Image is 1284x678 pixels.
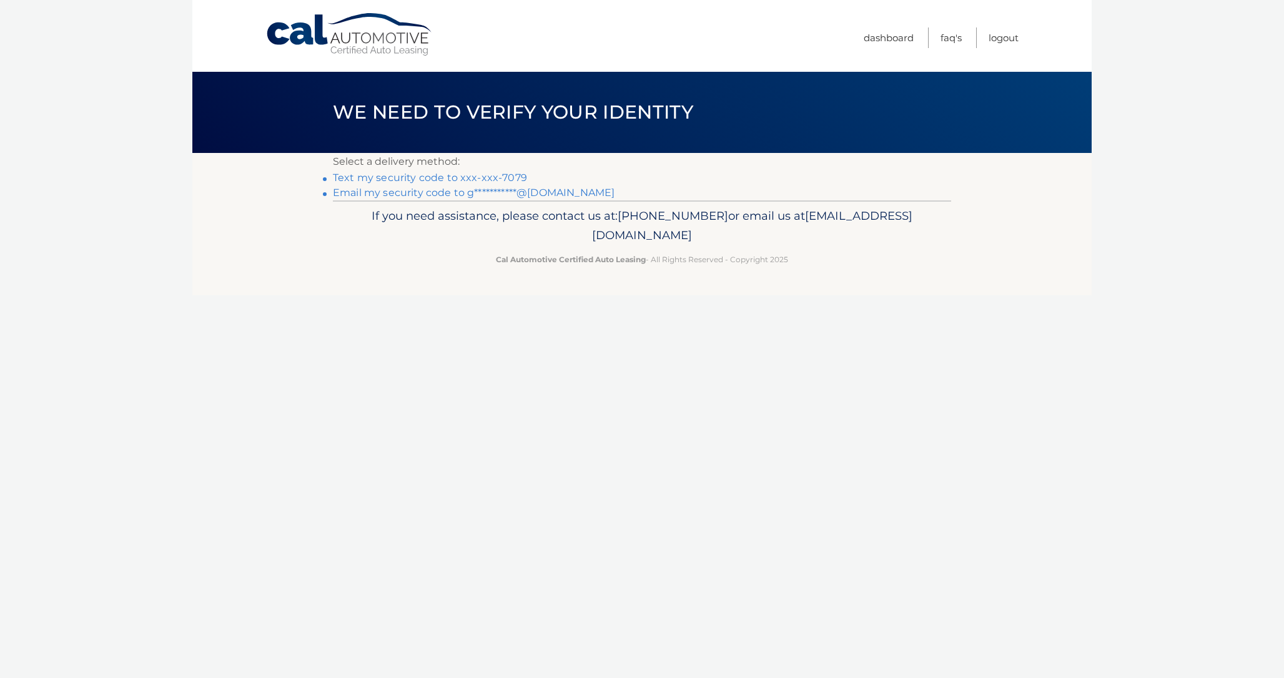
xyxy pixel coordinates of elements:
a: Dashboard [864,27,914,48]
a: Logout [989,27,1019,48]
a: Cal Automotive [265,12,434,57]
p: If you need assistance, please contact us at: or email us at [341,206,943,246]
a: FAQ's [941,27,962,48]
a: Text my security code to xxx-xxx-7079 [333,172,527,184]
p: - All Rights Reserved - Copyright 2025 [341,253,943,266]
span: [PHONE_NUMBER] [618,209,728,223]
strong: Cal Automotive Certified Auto Leasing [496,255,646,264]
p: Select a delivery method: [333,153,951,170]
span: We need to verify your identity [333,101,693,124]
